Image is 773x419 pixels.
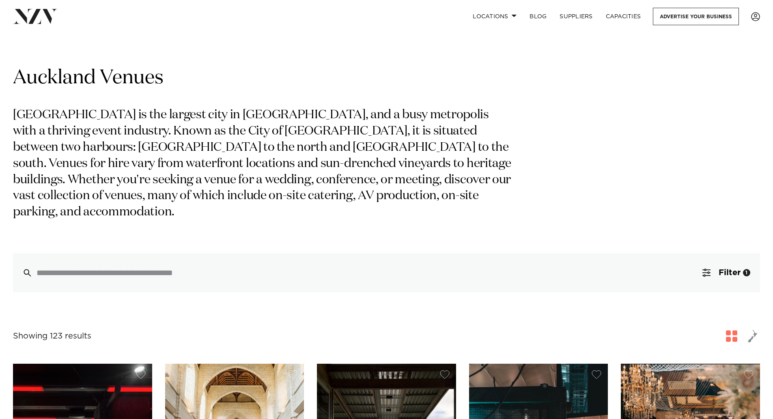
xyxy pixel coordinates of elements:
h1: Auckland Venues [13,65,760,91]
a: Advertise your business [653,8,739,25]
button: Filter1 [693,253,760,292]
p: [GEOGRAPHIC_DATA] is the largest city in [GEOGRAPHIC_DATA], and a busy metropolis with a thriving... [13,107,515,221]
a: Locations [466,8,523,25]
a: SUPPLIERS [553,8,599,25]
div: Showing 123 results [13,330,91,343]
div: 1 [743,269,750,276]
img: nzv-logo.png [13,9,57,24]
span: Filter [719,269,741,277]
a: Capacities [599,8,648,25]
a: BLOG [523,8,553,25]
